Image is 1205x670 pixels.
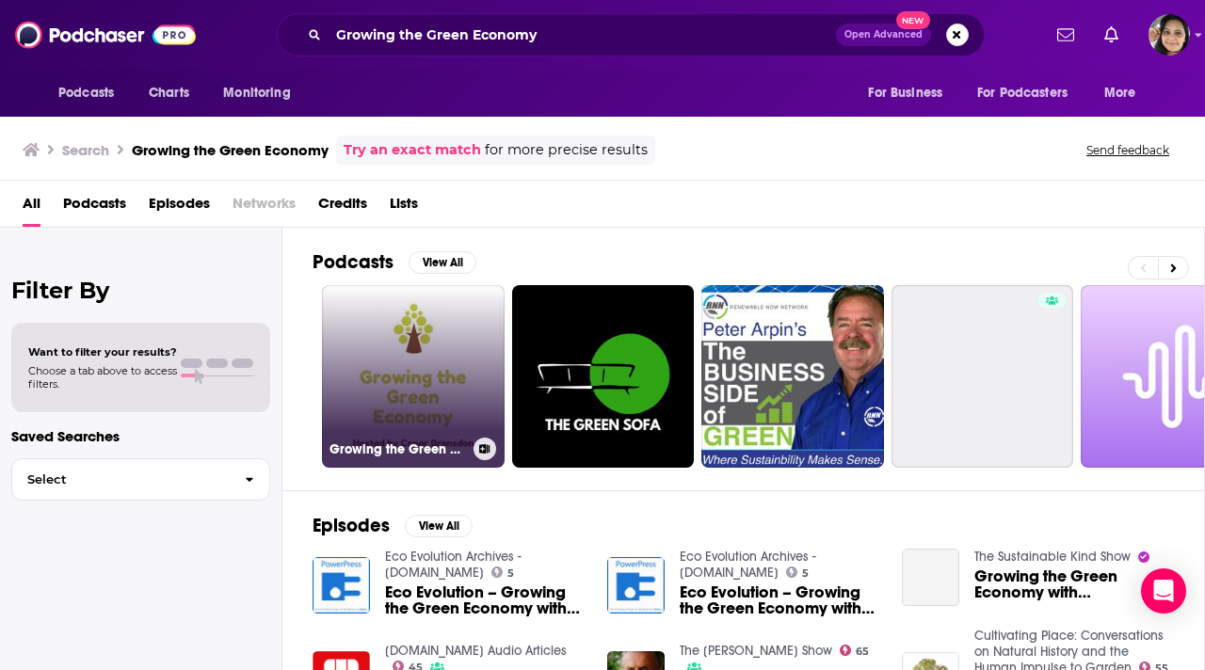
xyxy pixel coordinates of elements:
[680,549,816,581] a: Eco Evolution Archives - WebTalkRadio.net
[385,584,585,616] a: Eco Evolution – Growing the Green Economy with Kevin Danaher
[896,11,930,29] span: New
[11,427,270,445] p: Saved Searches
[1149,14,1190,56] button: Show profile menu
[23,188,40,227] a: All
[149,80,189,106] span: Charts
[210,75,314,111] button: open menu
[491,566,515,578] a: 5
[137,75,201,111] a: Charts
[385,549,522,581] a: Eco Evolution Archives - WebTalkRadio.net
[313,557,370,614] img: Eco Evolution – Growing the Green Economy with Kevin Danaher
[786,566,810,578] a: 5
[15,17,196,53] img: Podchaser - Follow, Share and Rate Podcasts
[856,647,869,656] span: 65
[1141,568,1186,614] div: Open Intercom Messenger
[28,364,177,391] span: Choose a tab above to access filters.
[485,139,648,161] span: for more precise results
[607,557,665,614] img: Eco Evolution – Growing the Green Economy with Kevin Danaher
[507,569,514,578] span: 5
[1091,75,1160,111] button: open menu
[318,188,367,227] a: Credits
[62,141,109,159] h3: Search
[974,568,1174,600] a: Growing the Green Economy with Dr. Dianne Saxe
[680,643,832,659] a: The Jim Rutt Show
[385,643,567,659] a: MiningWeekly.com Audio Articles
[840,645,870,656] a: 65
[1149,14,1190,56] span: Logged in as shelbyjanner
[58,80,114,106] span: Podcasts
[977,80,1068,106] span: For Podcasters
[11,277,270,304] h2: Filter By
[313,250,394,274] h2: Podcasts
[329,20,836,50] input: Search podcasts, credits, & more...
[277,13,985,56] div: Search podcasts, credits, & more...
[836,24,931,46] button: Open AdvancedNew
[965,75,1095,111] button: open menu
[11,458,270,501] button: Select
[329,441,466,457] h3: Growing the Green Economy
[802,569,809,578] span: 5
[63,188,126,227] a: Podcasts
[1081,142,1175,158] button: Send feedback
[974,568,1174,600] span: Growing the Green Economy with [PERSON_NAME]
[313,514,473,537] a: EpisodesView All
[313,250,476,274] a: PodcastsView All
[313,514,390,537] h2: Episodes
[868,80,942,106] span: For Business
[680,584,879,616] a: Eco Evolution – Growing the Green Economy with Kevin Danaher
[409,251,476,274] button: View All
[28,345,177,359] span: Want to filter your results?
[385,584,585,616] span: Eco Evolution – Growing the Green Economy with [PERSON_NAME]
[223,80,290,106] span: Monitoring
[322,285,505,468] a: Growing the Green Economy
[344,139,481,161] a: Try an exact match
[844,30,923,40] span: Open Advanced
[974,549,1131,565] a: The Sustainable Kind Show
[149,188,210,227] a: Episodes
[680,584,879,616] span: Eco Evolution – Growing the Green Economy with [PERSON_NAME]
[1104,80,1136,106] span: More
[1097,19,1126,51] a: Show notifications dropdown
[390,188,418,227] a: Lists
[855,75,966,111] button: open menu
[45,75,138,111] button: open menu
[902,549,959,606] a: Growing the Green Economy with Dr. Dianne Saxe
[233,188,296,227] span: Networks
[12,473,230,486] span: Select
[132,141,329,159] h3: Growing the Green Economy
[405,515,473,537] button: View All
[1149,14,1190,56] img: User Profile
[1050,19,1082,51] a: Show notifications dropdown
